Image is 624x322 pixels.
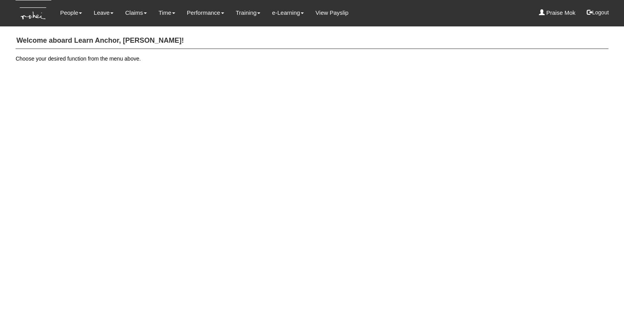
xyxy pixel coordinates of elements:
[315,4,349,22] a: View Payslip
[94,4,113,22] a: Leave
[187,4,224,22] a: Performance
[60,4,82,22] a: People
[16,33,608,49] h4: Welcome aboard Learn Anchor, [PERSON_NAME]!
[539,4,575,22] a: Praise Mok
[159,4,175,22] a: Time
[581,3,614,22] button: Logout
[236,4,261,22] a: Training
[16,55,608,63] p: Choose your desired function from the menu above.
[272,4,304,22] a: e-Learning
[125,4,147,22] a: Claims
[16,0,51,26] img: KTs7HI1dOZG7tu7pUkOpGGQAiEQAiEQAj0IhBB1wtXDg6BEAiBEAiBEAiB4RGIoBtemSRFIRACIRACIRACIdCLQARdL1w5OAR...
